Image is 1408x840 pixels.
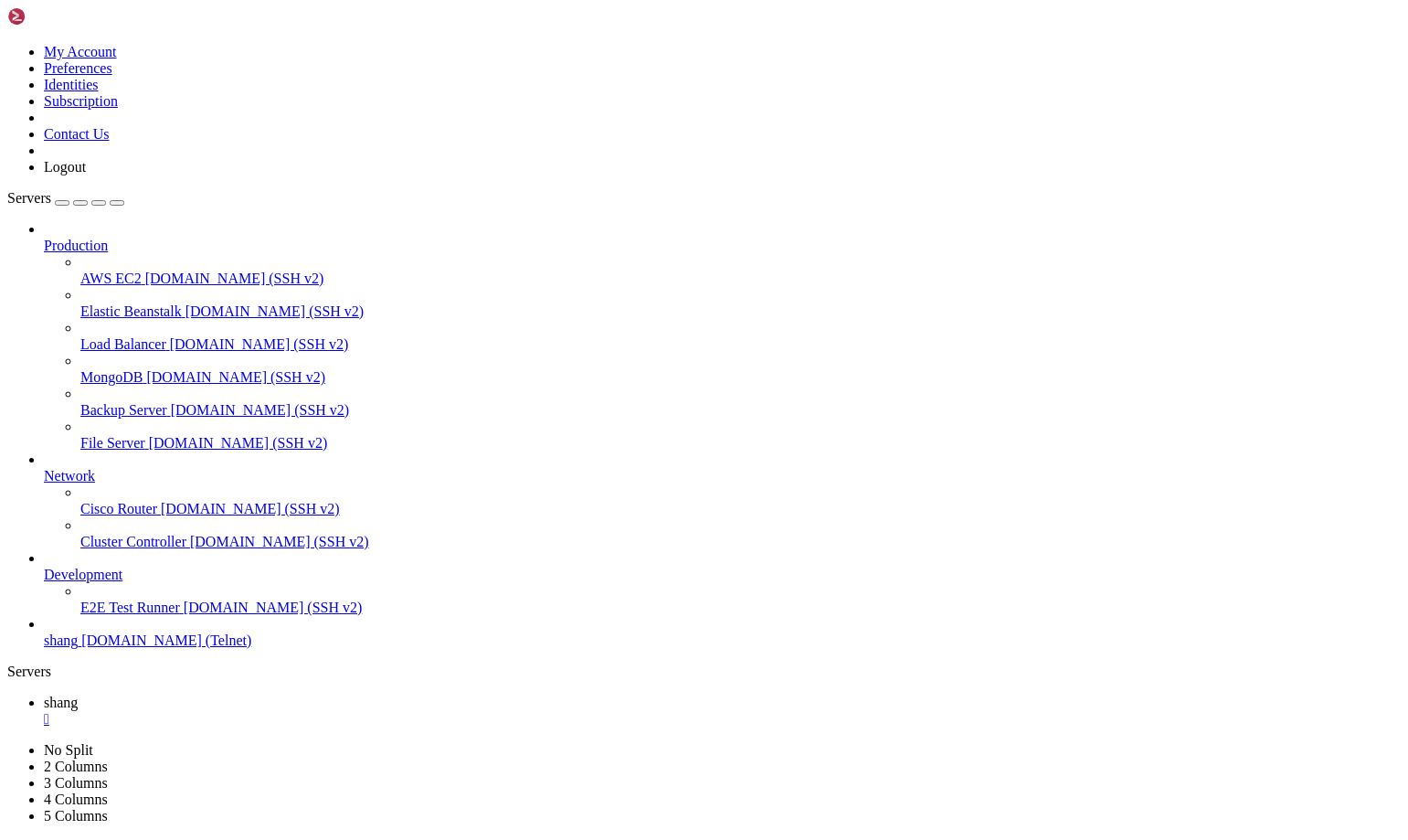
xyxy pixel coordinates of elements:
x-row: love twisting people's minds, or implanting [7,213,1170,227]
x-row: maid, or a cook. Receptionist perhaps? [7,35,1170,48]
a: Production [44,238,1401,254]
span: -------------------------------------------------- [212,76,577,90]
x-row: P12. [DEMOGRAPHIC_DATA] [7,446,1170,460]
span: Servers [7,190,51,206]
a: Backup Server [DOMAIN_NAME] (SSH v2) [80,402,1401,419]
span: MongoDB [80,369,143,385]
span: Production [44,238,108,253]
span: shang [44,633,78,648]
span: ------------------------------------------------------- [146,377,548,391]
a: MongoDB [DOMAIN_NAME] (SSH v2) [80,369,1401,386]
li: Cisco Router [DOMAIN_NAME] (SSH v2) [80,484,1401,517]
span: >> [132,377,146,391]
span: shang [44,695,78,710]
x-row: snowball over time. [7,542,1170,556]
x-row: L23. Submissive [7,707,1170,720]
a: Elastic Beanstalk [DOMAIN_NAME] (SSH v2) [80,303,1401,320]
span: Development [44,567,122,582]
a: 3 Columns [44,775,108,791]
li: Production [44,221,1401,452]
a: shang [44,695,1401,728]
a: Preferences [44,60,112,76]
a: Cisco Router [DOMAIN_NAME] (SSH v2) [80,501,1401,517]
a: My Account [44,44,117,59]
a: shang [DOMAIN_NAME] (Telnet) [44,633,1401,649]
x-row: mental change. Changes that slowly build and [7,528,1170,542]
x-row: R25. Magic Magic is a great plot device to employ mind [7,158,1170,172]
x-row: R26. Mind_Control What I consider the main kink I am looking for. I [7,199,1170,213]
x-row: L7. [DEMOGRAPHIC_DATA] [7,693,1170,707]
x-row: R40. Transformation Beauty comes in all forms. Is there really [7,350,1170,364]
x-row: Personality [7,377,1170,391]
span: << [37,652,51,665]
a: Servers [7,190,124,206]
span: -------------------------------------------------------- [139,652,548,665]
span: Cluster Controller [80,534,186,549]
span: -------------------------------------------------- [212,48,577,62]
x-row: L3. Bottom [7,665,1170,679]
span: Load Balancer [80,336,166,352]
span: [DOMAIN_NAME] (SSH v2) [149,435,328,451]
x-row: M3. Bodymod Always interested to making changes to others to [7,473,1170,487]
span: [DOMAIN_NAME] (Telnet) [81,633,251,648]
x-row: R16. Enslavement The sweet new beginning for those that submit. [7,62,1170,76]
span: -------------------------------------------------- [212,144,577,158]
li: Cluster Controller [DOMAIN_NAME] (SSH v2) [80,517,1401,550]
li: File Server [DOMAIN_NAME] (SSH v2) [80,419,1401,452]
x-row: R30. Ritualism This one always seems like a tough setup. I am [7,268,1170,282]
x-row: R38. Supernatural Things go bump in the night. What can they be? [7,323,1170,336]
x-row: R24. Incest Always fascinated in taboo topics. This is perhaps [7,103,1170,117]
a: 4 Columns [44,792,108,807]
li: Network [44,452,1401,550]
span: [DOMAIN_NAME] (SSH v2) [185,303,365,319]
span: Cisco Router [80,501,157,516]
x-row: P10. [DEMOGRAPHIC_DATA] [7,432,1170,446]
x-row: M12. Mind_Control Be it magic or using devices, I've always enjoyed [7,569,1170,583]
span: File Server [80,435,145,451]
a: 5 Columns [44,808,108,824]
x-row: Method [7,460,1170,473]
div: Servers [7,664,1401,680]
span: ---- [7,377,37,391]
span: << [37,377,51,391]
span: [DOMAIN_NAME] (SSH v2) [170,336,349,352]
a: Identities [44,77,99,92]
span: -------------------------------------------------- [212,186,577,199]
span: [DOMAIN_NAME] (SSH v2) [190,534,369,549]
span: ---- [7,460,37,473]
li: shang [DOMAIN_NAME] (Telnet) [44,616,1401,649]
span: [DOMAIN_NAME] (SSH v2) [171,402,350,418]
a: Logout [44,159,86,175]
li: Load Balancer [DOMAIN_NAME] (SSH v2) [80,320,1401,353]
a: Network [44,468,1401,484]
a: Load Balancer [DOMAIN_NAME] (SSH v2) [80,336,1401,353]
span: -------------------------------------------------- [212,624,577,638]
x-row: interested to seeing how one would employ [7,282,1170,295]
a:  [44,711,1401,728]
x-row: one of the most taboo to have a direct blood [7,117,1170,131]
span: ---- [7,652,37,665]
a: Subscription [44,93,118,109]
span: [DOMAIN_NAME] (SSH v2) [145,271,324,286]
li: E2E Test Runner [DOMAIN_NAME] (SSH v2) [80,583,1401,616]
span: -------------------------------------------------- [212,501,577,515]
x-row: L6. Exhibitionist [7,679,1170,693]
a: Cluster Controller [DOMAIN_NAME] (SSH v2) [80,534,1401,550]
x-row: control techniques. [7,172,1170,186]
a: Contact Us [44,126,110,142]
x-row: thoughts. Memories. Altering people's mental state [7,227,1170,240]
span: Network [44,468,95,484]
x-row: slowly or quickly. [7,240,1170,254]
a: Development [44,567,1401,583]
x-row: related relationship. [7,131,1170,144]
span: -------------------------------------------------- [212,336,577,350]
span: Backup Server [80,402,167,418]
span: -------------------------------------------------- [212,7,577,21]
a: File Server [DOMAIN_NAME] (SSH v2) [80,435,1401,452]
div: (0, 54) [7,748,15,761]
x-row: M10. Hypnotism I am always interested in the idea of a slow burn [7,515,1170,528]
span: ------------------------------------------------------------ [110,460,548,473]
li: AWS EC2 [DOMAIN_NAME] (SSH v2) [80,254,1401,287]
x-row: presenting. [7,405,1170,419]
